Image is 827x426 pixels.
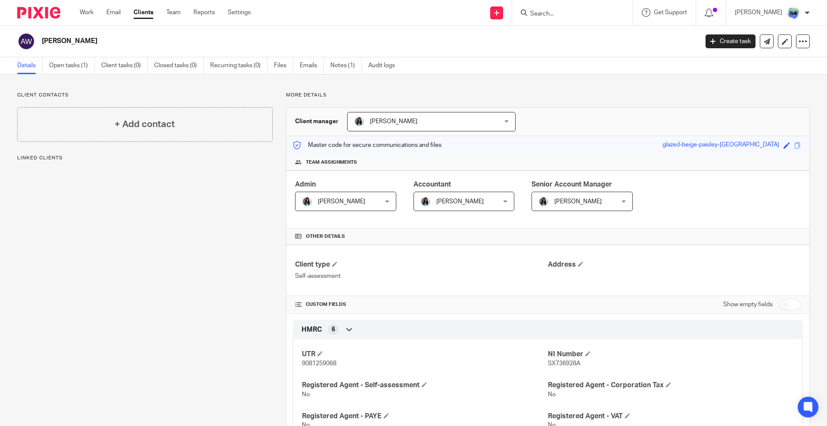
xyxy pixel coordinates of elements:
[295,117,339,126] h3: Client manager
[538,196,549,207] img: 1653117891607.jpg
[302,325,322,334] span: HMRC
[80,8,93,17] a: Work
[330,57,362,74] a: Notes (1)
[115,118,175,131] h4: + Add contact
[532,181,612,188] span: Senior Account Manager
[17,57,43,74] a: Details
[101,57,148,74] a: Client tasks (0)
[354,116,364,127] img: 1653117891607.jpg
[295,260,548,269] h4: Client type
[548,361,580,367] span: SX736928A
[166,8,180,17] a: Team
[17,7,60,19] img: Pixie
[554,199,602,205] span: [PERSON_NAME]
[106,8,121,17] a: Email
[295,181,316,188] span: Admin
[295,272,548,280] p: Self-assessment
[134,8,153,17] a: Clients
[302,196,312,207] img: 1653117891607.jpg
[548,381,794,390] h4: Registered Agent - Corporation Tax
[302,392,310,398] span: No
[295,301,548,308] h4: CUSTOM FIELDS
[302,361,336,367] span: 9081259068
[293,141,441,149] p: Master code for secure communications and files
[548,260,801,269] h4: Address
[17,92,273,99] p: Client contacts
[548,412,794,421] h4: Registered Agent - VAT
[787,6,800,20] img: FINAL%20LOGO%20FOR%20TME.png
[368,57,401,74] a: Audit logs
[306,233,345,240] span: Other details
[654,9,687,16] span: Get Support
[735,8,782,17] p: [PERSON_NAME]
[306,159,357,166] span: Team assignments
[662,140,779,150] div: glazed-beige-paisley-[GEOGRAPHIC_DATA]
[228,8,251,17] a: Settings
[302,381,548,390] h4: Registered Agent - Self-assessment
[302,350,548,359] h4: UTR
[332,325,335,334] span: 6
[210,57,267,74] a: Recurring tasks (0)
[300,57,324,74] a: Emails
[370,118,417,124] span: [PERSON_NAME]
[154,57,204,74] a: Closed tasks (0)
[318,199,365,205] span: [PERSON_NAME]
[548,392,556,398] span: No
[17,32,35,50] img: svg%3E
[723,300,773,309] label: Show empty fields
[413,181,451,188] span: Accountant
[42,37,563,46] h2: [PERSON_NAME]
[49,57,95,74] a: Open tasks (1)
[302,412,548,421] h4: Registered Agent - PAYE
[193,8,215,17] a: Reports
[706,34,755,48] a: Create task
[436,199,484,205] span: [PERSON_NAME]
[548,350,794,359] h4: NI Number
[274,57,293,74] a: Files
[529,10,607,18] input: Search
[420,196,431,207] img: 1653117891607.jpg
[17,155,273,162] p: Linked clients
[286,92,810,99] p: More details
